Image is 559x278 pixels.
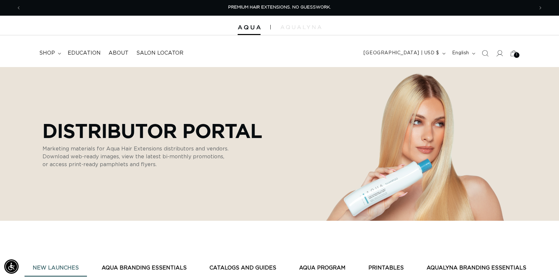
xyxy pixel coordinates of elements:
[105,46,132,61] a: About
[452,50,469,57] span: English
[533,2,548,14] button: Next announcement
[238,25,261,30] img: Aqua Hair Extensions
[132,46,187,61] a: Salon Locator
[516,52,517,58] span: 1
[35,46,64,61] summary: shop
[4,259,19,274] div: Accessibility Menu
[360,47,448,60] button: [GEOGRAPHIC_DATA] | USD $
[109,50,128,57] span: About
[68,50,101,57] span: Education
[42,119,262,142] p: Distributor Portal
[136,50,183,57] span: Salon Locator
[201,260,284,276] button: CATALOGS AND GUIDES
[418,260,534,276] button: AquaLyna Branding Essentials
[291,260,354,276] button: AQUA PROGRAM
[360,260,412,276] button: PRINTABLES
[228,5,331,9] span: PREMIUM HAIR EXTENSIONS. NO GUESSWORK.
[64,46,105,61] a: Education
[478,46,492,61] summary: Search
[448,47,478,60] button: English
[42,145,229,168] p: Marketing materials for Aqua Hair Extensions distributors and vendors. Download web-ready images,...
[364,50,439,57] span: [GEOGRAPHIC_DATA] | USD $
[39,50,55,57] span: shop
[11,2,26,14] button: Previous announcement
[25,260,87,276] button: New Launches
[280,25,321,29] img: aqualyna.com
[93,260,195,276] button: AQUA BRANDING ESSENTIALS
